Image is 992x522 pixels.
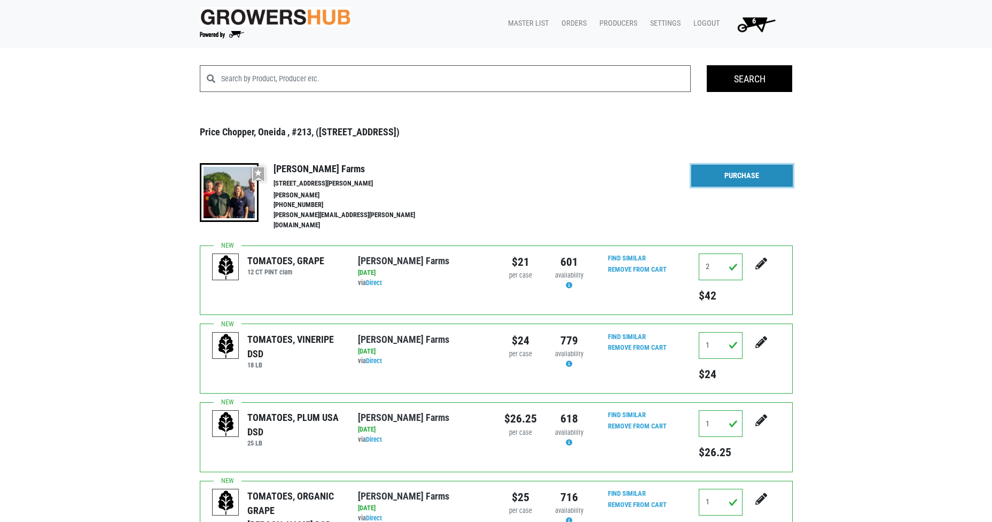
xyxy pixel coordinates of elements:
a: Find Similar [608,333,646,341]
li: [PHONE_NUMBER] [274,200,438,210]
li: [PERSON_NAME][EMAIL_ADDRESS][PERSON_NAME][DOMAIN_NAME] [274,210,438,231]
li: [STREET_ADDRESS][PERSON_NAME] [274,179,438,189]
div: $21 [504,254,537,271]
a: 6 [724,13,784,35]
a: Find Similar [608,411,646,419]
img: placeholder-variety-43d6402dacf2d531de610a020419775a.svg [213,489,239,516]
input: Qty [699,332,743,359]
img: placeholder-variety-43d6402dacf2d531de610a020419775a.svg [213,333,239,359]
div: [DATE] [358,347,488,357]
a: Direct [366,514,382,522]
div: $24 [504,332,537,349]
a: Find Similar [608,254,646,262]
h6: 18 LB [247,361,342,369]
div: 601 [553,254,585,271]
h6: 25 LB [247,439,342,447]
div: $25 [504,489,537,506]
h5: $42 [699,289,743,303]
a: Settings [642,13,685,34]
h4: [PERSON_NAME] Farms [274,163,438,175]
div: via [358,356,488,366]
a: [PERSON_NAME] Farms [358,334,449,345]
div: TOMATOES, PLUM USA DSD [247,410,342,439]
input: Remove From Cart [602,499,673,511]
div: per case [504,428,537,438]
a: [PERSON_NAME] Farms [358,255,449,266]
div: TOMATOES, GRAPE [247,254,324,268]
input: Remove From Cart [602,264,673,276]
a: Logout [685,13,724,34]
div: TOMATOES, VINERIPE DSD [247,332,342,361]
div: via [358,278,488,288]
span: availability [555,271,583,279]
a: Find Similar [608,489,646,497]
a: Master List [499,13,553,34]
a: Direct [366,357,382,365]
div: 716 [553,489,585,506]
img: thumbnail-8a08f3346781c529aa742b86dead986c.jpg [200,163,259,222]
div: [DATE] [358,425,488,435]
a: [PERSON_NAME] Farms [358,412,449,423]
input: Qty [699,410,743,437]
input: Search [707,65,792,92]
div: per case [504,349,537,359]
img: original-fc7597fdc6adbb9d0e2ae620e786d1a2.jpg [200,7,352,27]
div: [DATE] [358,503,488,513]
a: Purchase [691,165,793,187]
div: $26.25 [504,410,537,427]
img: placeholder-variety-43d6402dacf2d531de610a020419775a.svg [213,254,239,281]
div: 779 [553,332,585,349]
a: Orders [553,13,591,34]
a: Direct [366,279,382,287]
span: availability [555,428,583,436]
div: per case [504,271,537,281]
div: 618 [553,410,585,427]
input: Remove From Cart [602,420,673,433]
span: availability [555,350,583,358]
input: Qty [699,254,743,280]
img: Powered by Big Wheelbarrow [200,31,244,39]
a: Producers [591,13,642,34]
span: 6 [752,17,756,26]
h3: Price Chopper, Oneida , #213, ([STREET_ADDRESS]) [200,126,793,138]
input: Remove From Cart [602,342,673,354]
h6: 12 CT PINT clam [247,268,324,276]
div: [DATE] [358,268,488,278]
input: Qty [699,489,743,516]
input: Search by Product, Producer etc. [221,65,691,92]
h5: $26.25 [699,446,743,459]
img: placeholder-variety-43d6402dacf2d531de610a020419775a.svg [213,411,239,437]
img: Cart [732,13,780,35]
div: via [358,435,488,445]
a: [PERSON_NAME] Farms [358,490,449,502]
a: Direct [366,435,382,443]
div: per case [504,506,537,516]
h5: $24 [699,367,743,381]
li: [PERSON_NAME] [274,190,438,201]
span: availability [555,506,583,515]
